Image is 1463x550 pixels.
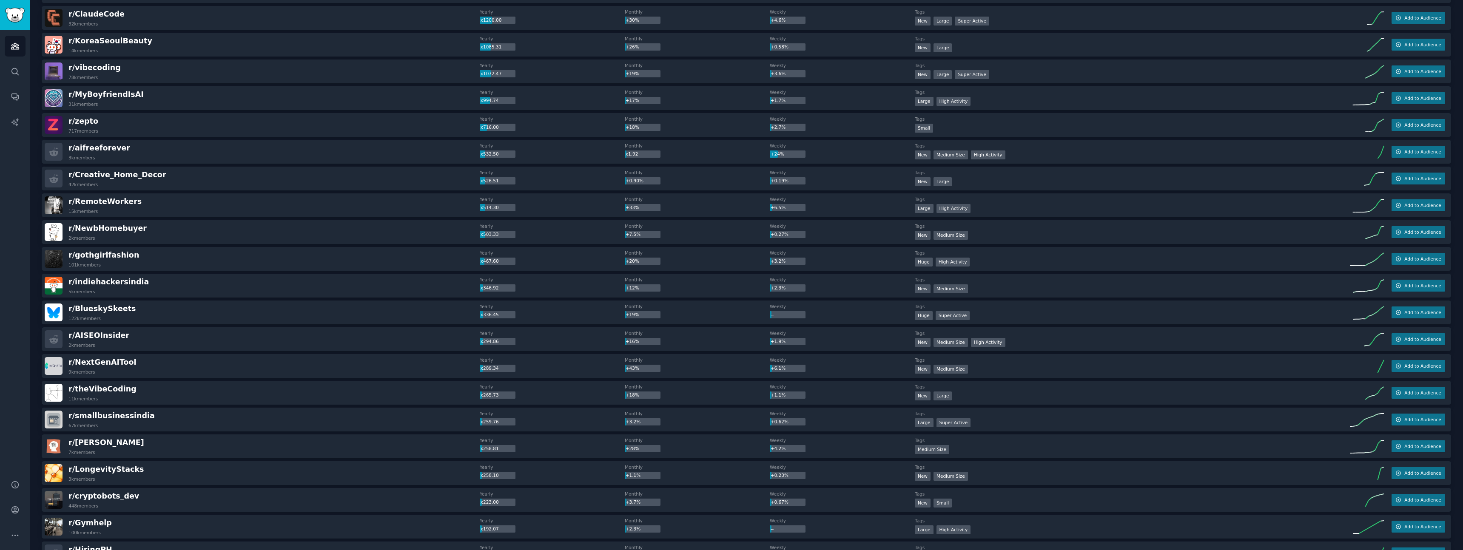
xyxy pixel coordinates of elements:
[480,357,625,363] dt: Yearly
[770,357,915,363] dt: Weekly
[68,197,142,206] span: r/ RemoteWorkers
[1392,280,1445,292] button: Add to Audience
[68,90,144,99] span: r/ MyBoyfriendIsAI
[770,223,915,229] dt: Weekly
[625,143,770,149] dt: Monthly
[915,311,933,320] div: Huge
[955,70,989,79] div: Super Active
[481,526,499,531] span: x192.07
[480,437,625,443] dt: Yearly
[771,125,786,130] span: +2.7%
[915,338,931,347] div: New
[68,21,98,27] div: 32k members
[45,223,63,241] img: NewbHomebuyer
[626,125,639,130] span: +18%
[45,89,63,107] img: MyBoyfriendIsAI
[480,303,625,309] dt: Yearly
[45,62,63,80] img: vibecoding
[1404,417,1441,422] span: Add to Audience
[1392,494,1445,506] button: Add to Audience
[625,277,770,283] dt: Monthly
[1404,122,1441,128] span: Add to Audience
[771,258,786,264] span: +3.2%
[770,143,915,149] dt: Weekly
[770,437,915,443] dt: Weekly
[915,116,1350,122] dt: Tags
[971,338,1005,347] div: High Activity
[934,150,968,159] div: Medium Size
[625,36,770,42] dt: Monthly
[625,116,770,122] dt: Monthly
[1404,68,1441,74] span: Add to Audience
[68,331,129,340] span: r/ AISEOInsider
[626,392,639,397] span: +18%
[626,98,639,103] span: +17%
[1392,414,1445,425] button: Add to Audience
[770,196,915,202] dt: Weekly
[1392,306,1445,318] button: Add to Audience
[480,143,625,149] dt: Yearly
[68,411,155,420] span: r/ smallbusinessindia
[1392,360,1445,372] button: Add to Audience
[1392,12,1445,24] button: Add to Audience
[626,499,640,505] span: +3.7%
[770,303,915,309] dt: Weekly
[68,315,101,321] div: 122k members
[915,418,934,427] div: Large
[45,303,63,321] img: BlueskySkeets
[480,196,625,202] dt: Yearly
[480,170,625,176] dt: Yearly
[1404,524,1441,530] span: Add to Audience
[626,232,640,237] span: +7.5%
[771,446,786,451] span: +4.2%
[915,143,1350,149] dt: Tags
[480,491,625,497] dt: Yearly
[934,43,952,52] div: Large
[915,9,1350,15] dt: Tags
[1392,440,1445,452] button: Add to Audience
[1404,309,1441,315] span: Add to Audience
[1404,256,1441,262] span: Add to Audience
[625,357,770,363] dt: Monthly
[771,178,788,183] span: +0.19%
[68,438,144,447] span: r/ [PERSON_NAME]
[934,499,952,507] div: Small
[481,71,502,76] span: x1072.47
[770,464,915,470] dt: Weekly
[771,339,786,344] span: +1.9%
[915,250,1350,256] dt: Tags
[625,250,770,256] dt: Monthly
[771,392,786,397] span: +1.1%
[68,465,144,473] span: r/ LongevityStacks
[481,312,499,317] span: x336.45
[915,43,931,52] div: New
[1404,390,1441,396] span: Add to Audience
[1392,65,1445,77] button: Add to Audience
[1392,467,1445,479] button: Add to Audience
[915,357,1350,363] dt: Tags
[770,116,915,122] dt: Weekly
[480,223,625,229] dt: Yearly
[915,411,1350,417] dt: Tags
[626,258,639,264] span: +20%
[915,277,1350,283] dt: Tags
[480,518,625,524] dt: Yearly
[770,89,915,95] dt: Weekly
[1404,15,1441,21] span: Add to Audience
[915,499,931,507] div: New
[480,36,625,42] dt: Yearly
[45,9,63,27] img: ClaudeCode
[1404,149,1441,155] span: Add to Audience
[68,224,147,232] span: r/ NewbHomebuyer
[915,97,934,106] div: Large
[936,204,971,213] div: High Activity
[915,472,931,481] div: New
[955,17,989,26] div: Super Active
[915,437,1350,443] dt: Tags
[68,369,95,375] div: 9k members
[45,518,63,536] img: Gymhelp
[68,449,95,455] div: 7k members
[45,277,63,295] img: indiehackersindia
[915,204,934,213] div: Large
[68,396,98,402] div: 11k members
